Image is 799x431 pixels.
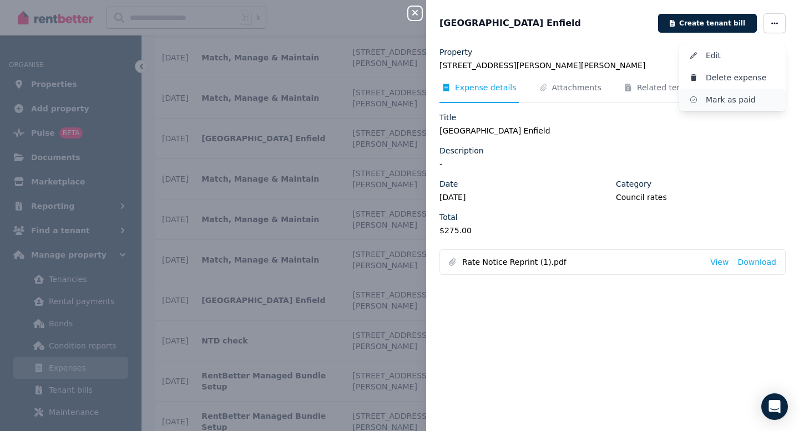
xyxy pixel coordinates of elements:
label: Category [616,178,651,189]
label: Total [439,212,458,223]
legend: [DATE] [439,192,609,203]
span: Edit [706,49,777,62]
label: Title [439,112,456,123]
legend: $275.00 [439,225,609,236]
span: [GEOGRAPHIC_DATA] Enfield [439,17,581,30]
a: View [710,256,729,268]
button: Mark as paid [679,89,786,111]
legend: - [439,158,786,170]
label: Property [439,47,472,58]
button: Create tenant bill [658,14,757,33]
span: Expense details [455,82,517,93]
button: Edit [679,44,786,66]
button: Delete expense [679,66,786,89]
nav: Tabs [439,82,786,103]
span: Rate Notice Reprint (1).pdf [462,256,701,268]
span: Attachments [552,82,601,93]
span: Mark as paid [706,93,777,106]
legend: [GEOGRAPHIC_DATA] Enfield [439,125,786,136]
span: Related tenant bills [637,82,712,93]
div: Open Intercom Messenger [761,393,788,420]
legend: [STREET_ADDRESS][PERSON_NAME][PERSON_NAME] [439,60,786,71]
legend: Council rates [616,192,786,203]
a: Download [737,256,776,268]
label: Date [439,178,458,189]
span: Delete expense [706,71,777,84]
label: Description [439,145,484,156]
